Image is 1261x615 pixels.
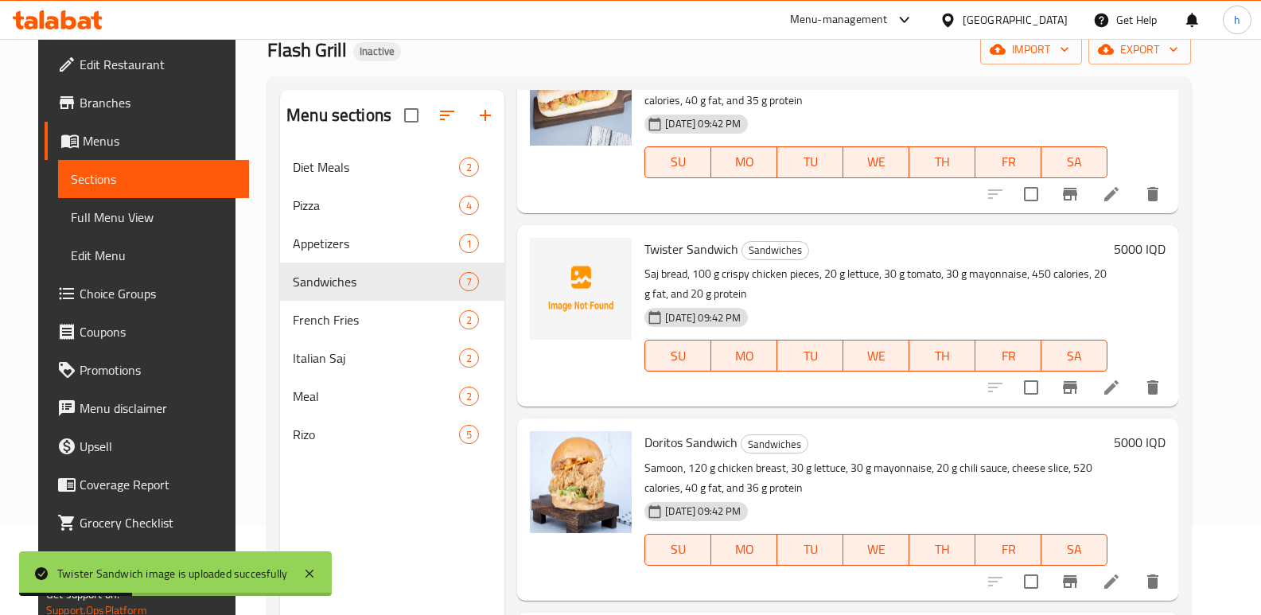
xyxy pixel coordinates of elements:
[80,360,236,380] span: Promotions
[741,241,809,260] div: Sandwiches
[718,538,771,561] span: MO
[1101,40,1178,60] span: export
[718,150,771,173] span: MO
[267,32,347,68] span: Flash Grill
[711,146,777,178] button: MO
[916,344,969,368] span: TH
[644,146,711,178] button: SU
[280,186,504,224] div: Pizza4
[784,538,837,561] span: TU
[45,504,249,542] a: Grocery Checklist
[1051,368,1089,407] button: Branch-specific-item
[644,430,738,454] span: Doritos Sandwich
[460,427,478,442] span: 5
[83,131,236,150] span: Menus
[280,339,504,377] div: Italian Saj2
[982,150,1035,173] span: FR
[80,399,236,418] span: Menu disclaimer
[45,84,249,122] a: Branches
[652,344,705,368] span: SU
[45,465,249,504] a: Coverage Report
[71,246,236,265] span: Edit Menu
[975,146,1041,178] button: FR
[460,389,478,404] span: 2
[280,263,504,301] div: Sandwiches7
[741,434,808,453] div: Sandwiches
[652,150,705,173] span: SU
[843,340,909,372] button: WE
[58,160,249,198] a: Sections
[293,234,459,253] span: Appetizers
[459,158,479,177] div: items
[280,377,504,415] div: Meal2
[909,146,975,178] button: TH
[1051,175,1089,213] button: Branch-specific-item
[1014,371,1048,404] span: Select to update
[530,44,632,146] img: Jalapeno Sandwich
[459,234,479,253] div: items
[644,71,1107,111] p: Samoon, chicken breast, 40 g lettuce, 40 g spicy mayonnaise, 7 piece jalapeno peppers, 600 calori...
[1088,35,1191,64] button: export
[293,158,459,177] div: Diet Meals
[293,387,459,406] div: Meal
[784,344,837,368] span: TU
[1051,562,1089,601] button: Branch-specific-item
[982,344,1035,368] span: FR
[644,237,738,261] span: Twister Sandwich
[80,322,236,341] span: Coupons
[1041,340,1107,372] button: SA
[644,340,711,372] button: SU
[741,435,808,453] span: Sandwiches
[459,272,479,291] div: items
[843,534,909,566] button: WE
[777,340,843,372] button: TU
[280,224,504,263] div: Appetizers1
[280,415,504,453] div: Rizo5
[963,11,1068,29] div: [GEOGRAPHIC_DATA]
[850,538,903,561] span: WE
[975,340,1041,372] button: FR
[293,425,459,444] span: Rizo
[280,148,504,186] div: Diet Meals2
[916,150,969,173] span: TH
[460,274,478,290] span: 7
[742,241,808,259] span: Sandwiches
[286,103,391,127] h2: Menu sections
[711,340,777,372] button: MO
[916,538,969,561] span: TH
[784,150,837,173] span: TU
[644,264,1107,304] p: Saj bread, 100 g crispy chicken pieces, 20 g lettuce, 30 g tomato, 30 g mayonnaise, 450 calories,...
[80,513,236,532] span: Grocery Checklist
[1102,572,1121,591] a: Edit menu item
[1041,534,1107,566] button: SA
[459,310,479,329] div: items
[980,35,1082,64] button: import
[975,534,1041,566] button: FR
[777,534,843,566] button: TU
[843,146,909,178] button: WE
[80,55,236,74] span: Edit Restaurant
[659,310,747,325] span: [DATE] 09:42 PM
[777,146,843,178] button: TU
[1234,11,1240,29] span: h
[1102,185,1121,204] a: Edit menu item
[850,150,903,173] span: WE
[659,116,747,131] span: [DATE] 09:42 PM
[659,504,747,519] span: [DATE] 09:42 PM
[280,301,504,339] div: French Fries2
[58,198,249,236] a: Full Menu View
[460,313,478,328] span: 2
[293,310,459,329] span: French Fries
[718,344,771,368] span: MO
[460,198,478,213] span: 4
[80,93,236,112] span: Branches
[460,351,478,366] span: 2
[982,538,1035,561] span: FR
[652,538,705,561] span: SU
[71,169,236,189] span: Sections
[909,340,975,372] button: TH
[71,208,236,227] span: Full Menu View
[1102,378,1121,397] a: Edit menu item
